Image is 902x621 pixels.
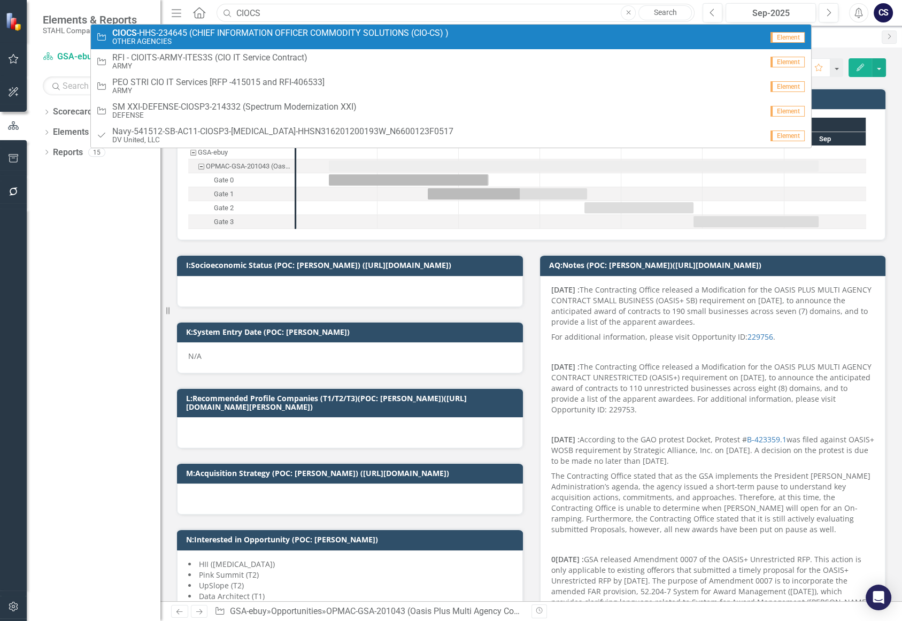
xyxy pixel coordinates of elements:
div: OPMAC-GSA-201043 (Oasis Plus Multi Agency Contract) [188,159,295,173]
div: Task: Start date: 2023-03-13 End date: 2023-05-12 [329,174,489,186]
span: Pink Summit (T2) [199,570,259,580]
a: Scorecards [53,106,97,118]
div: N/A [177,342,523,373]
p: For additional information, please visit Opportunity ID: . [551,329,875,344]
div: Task: Start date: 2023-04-19 End date: 2023-06-18 [188,187,295,201]
button: Sep-2025 [726,3,816,22]
span: SM XXI-DEFENSE-CIOSP3-214332 (Spectrum Modernization XXI) [112,102,357,112]
a: RFI - CIOITS-ARMY-ITES3S (CIO IT Service Contract)ARMYElement [91,49,812,74]
div: Gate 1 [214,187,234,201]
strong: [DATE] : [551,285,580,295]
span: Navy-541512-SB-AC11-CIOSP3-[MEDICAL_DATA]-HHSN316201200193W_N6600123F0517 [112,127,453,136]
div: Gate 0 [188,173,295,187]
span: Element [770,106,805,117]
strong: [DATE] : [551,362,580,372]
strong: [DATE] : [551,434,580,444]
div: Gate 0 [214,173,234,187]
span: HII ([MEDICAL_DATA]) [199,559,275,569]
span: -HHS-234645 (CHIEF INFORMATION OFFICER COMMODITY SOLUTIONS (CIO-CS) ) [112,28,449,38]
a: B-423359.1 [747,434,787,444]
p: The Contracting Office stated that as the GSA implements the President [PERSON_NAME] Administrati... [551,469,875,537]
a: Reports [53,147,83,159]
h3: I:Socioeconomic Status (POC: [PERSON_NAME]) ([URL][DOMAIN_NAME]) [186,261,518,269]
div: Gate 1 [188,187,295,201]
small: ARMY [112,62,307,70]
strong: [DATE] : [556,554,584,564]
span: RFI - CIOITS-ARMY-ITES3S (CIO IT Service Contract) [112,53,307,63]
h3: K:System Entry Date (POC: [PERSON_NAME]) [186,328,518,336]
div: Task: GSA-ebuy Start date: 2023-03-13 End date: 2023-03-14 [188,145,295,159]
span: Data Architect (T1) [199,591,265,601]
div: Open Intercom Messenger [866,585,891,610]
small: DV United, LLC [112,136,453,144]
strong: 0 [551,554,556,564]
img: ClearPoint Strategy [5,12,24,31]
div: Sep-2025 [729,7,812,20]
h3: AQ:Notes (POC: [PERSON_NAME])([URL][DOMAIN_NAME]) [549,261,881,269]
div: Task: Start date: 2023-03-13 End date: 2023-09-13 [188,159,295,173]
div: Gate 2 [188,201,295,215]
a: Navy-541512-SB-AC11-CIOSP3-[MEDICAL_DATA]-HHSN316201200193W_N6600123F0517DV United, LLCElement [91,123,812,148]
button: CS [874,3,893,22]
a: GSA-ebuy [230,606,267,616]
div: Sep [784,132,866,146]
input: Search ClearPoint... [217,4,695,22]
div: » » [214,605,523,618]
span: Element [770,131,805,141]
div: Task: Start date: 2023-07-28 End date: 2023-09-13 [188,215,295,229]
div: Gate 2 [214,201,234,215]
a: SM XXI-DEFENSE-CIOSP3-214332 (Spectrum Modernization XXI)DEFENSEElement [91,98,812,123]
h3: M:Acquisition Strategy (POC: [PERSON_NAME]) ([URL][DOMAIN_NAME]) [186,469,518,477]
h3: N:Interested in Opportunity (POC: [PERSON_NAME]) [186,535,518,543]
a: -HHS-234645 (CHIEF INFORMATION OFFICER COMMODITY SOLUTIONS (CIO-CS) )OTHER AGENCIESElement [91,25,812,49]
span: Element [770,81,805,92]
p: According to the GAO protest Docket, Protest # was filed against OASIS+ WOSB requirement by Strat... [551,432,875,469]
h3: L:Recommended Profile Companies (T1/T2/T3)(POC: [PERSON_NAME])([URL][DOMAIN_NAME][PERSON_NAME]) [186,394,518,411]
input: Search Below... [43,76,150,95]
span: UpSlope (T2) [199,580,244,591]
div: Task: Start date: 2023-04-19 End date: 2023-06-18 [428,188,587,200]
div: OPMAC-GSA-201043 (Oasis Plus Multi Agency Contract) [206,159,291,173]
div: Task: Start date: 2023-03-13 End date: 2023-05-12 [188,173,295,187]
div: Task: Start date: 2023-06-17 End date: 2023-07-28 [584,202,693,213]
span: Element [770,32,805,43]
div: Task: Start date: 2023-06-17 End date: 2023-07-28 [188,201,295,215]
div: Gate 3 [188,215,295,229]
div: GSA-ebuy [188,145,295,159]
p: The Contracting Office released a Modification for the OASIS PLUS MULTI AGENCY CONTRACT UNRESTRIC... [551,359,875,417]
a: Elements [53,126,89,139]
div: 15 [88,148,105,157]
div: Gate 3 [214,215,234,229]
a: 229756 [747,332,773,342]
div: OPMAC-GSA-201043 (Oasis Plus Multi Agency Contract) [326,606,539,616]
a: GSA-ebuy [43,51,150,63]
span: Element [770,57,805,67]
small: ARMY [112,87,325,95]
small: OTHER AGENCIES [112,37,449,45]
small: DEFENSE [112,111,357,119]
span: Elements & Reports [43,13,137,26]
a: Opportunities [271,606,322,616]
a: PEO STRI CIO IT Services [RFP -415015 and RFI-406533]ARMYElement [91,74,812,98]
a: Search [638,5,692,20]
div: GSA-ebuy [198,145,228,159]
p: The Contracting Office released a Modification for the OASIS PLUS MULTI AGENCY CONTRACT SMALL BUS... [551,285,875,329]
div: Task: Start date: 2023-03-13 End date: 2023-09-13 [329,160,819,172]
small: STAHL Companies [43,26,137,35]
div: Task: Start date: 2023-07-28 End date: 2023-09-13 [693,216,819,227]
span: PEO STRI CIO IT Services [RFP -415015 and RFI-406533] [112,78,325,87]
